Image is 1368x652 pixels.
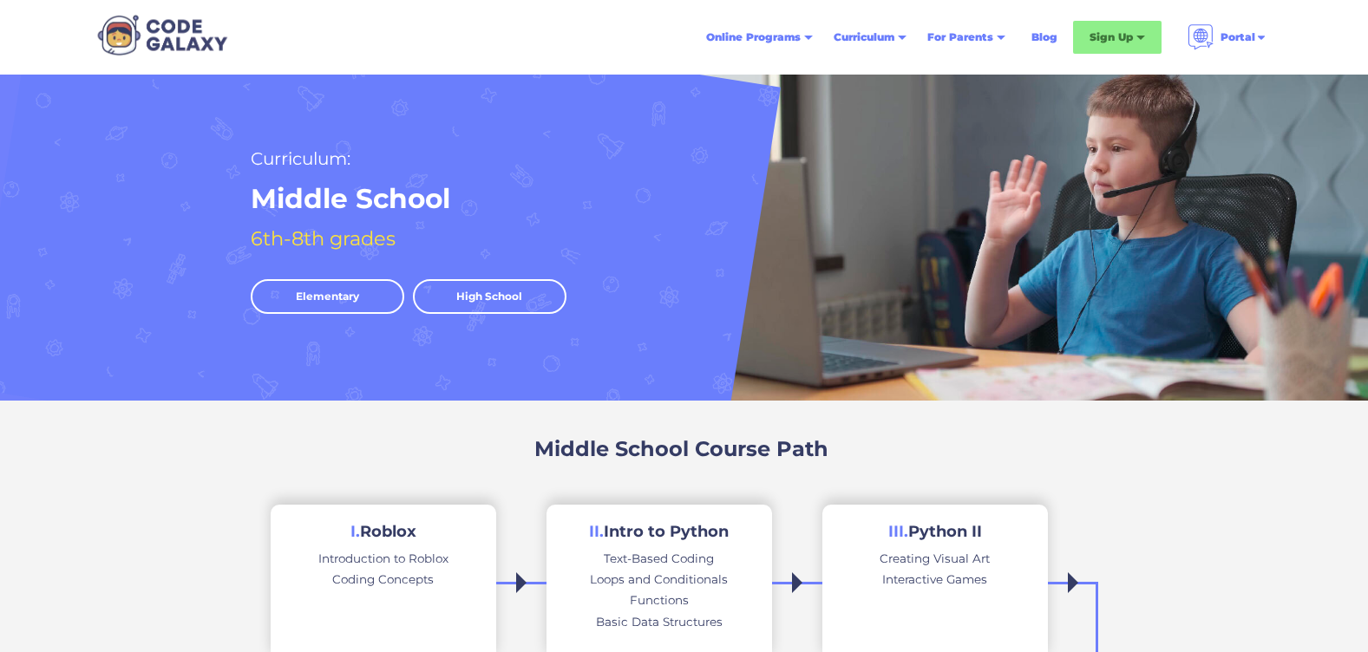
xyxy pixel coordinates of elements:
[318,548,448,569] div: Introduction to Roblox
[596,611,723,632] div: Basic Data Structures
[1021,22,1068,53] a: Blog
[888,522,982,542] h2: Python II
[590,569,728,590] div: Loops and Conditionals
[589,522,729,542] h2: Intro to Python
[413,279,566,314] a: High School
[706,29,801,46] div: Online Programs
[350,522,360,541] span: I.
[534,435,689,463] h3: Middle School
[927,29,993,46] div: For Parents
[251,279,404,314] a: Elementary
[888,522,908,541] span: III.
[251,144,350,173] h2: Curriculum:
[350,522,416,542] h2: Roblox
[880,548,990,569] div: Creating Visual Art
[695,435,828,463] h3: Course Path
[1221,29,1255,46] div: Portal
[1090,29,1133,46] div: Sign Up
[251,181,450,217] h1: Middle School
[251,224,396,253] h2: 6th-8th grades
[882,569,987,590] div: Interactive Games
[834,29,894,46] div: Curriculum
[589,522,604,541] span: II.
[604,548,714,569] div: Text-Based Coding
[630,590,689,610] div: Functions
[332,569,434,590] div: Coding Concepts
